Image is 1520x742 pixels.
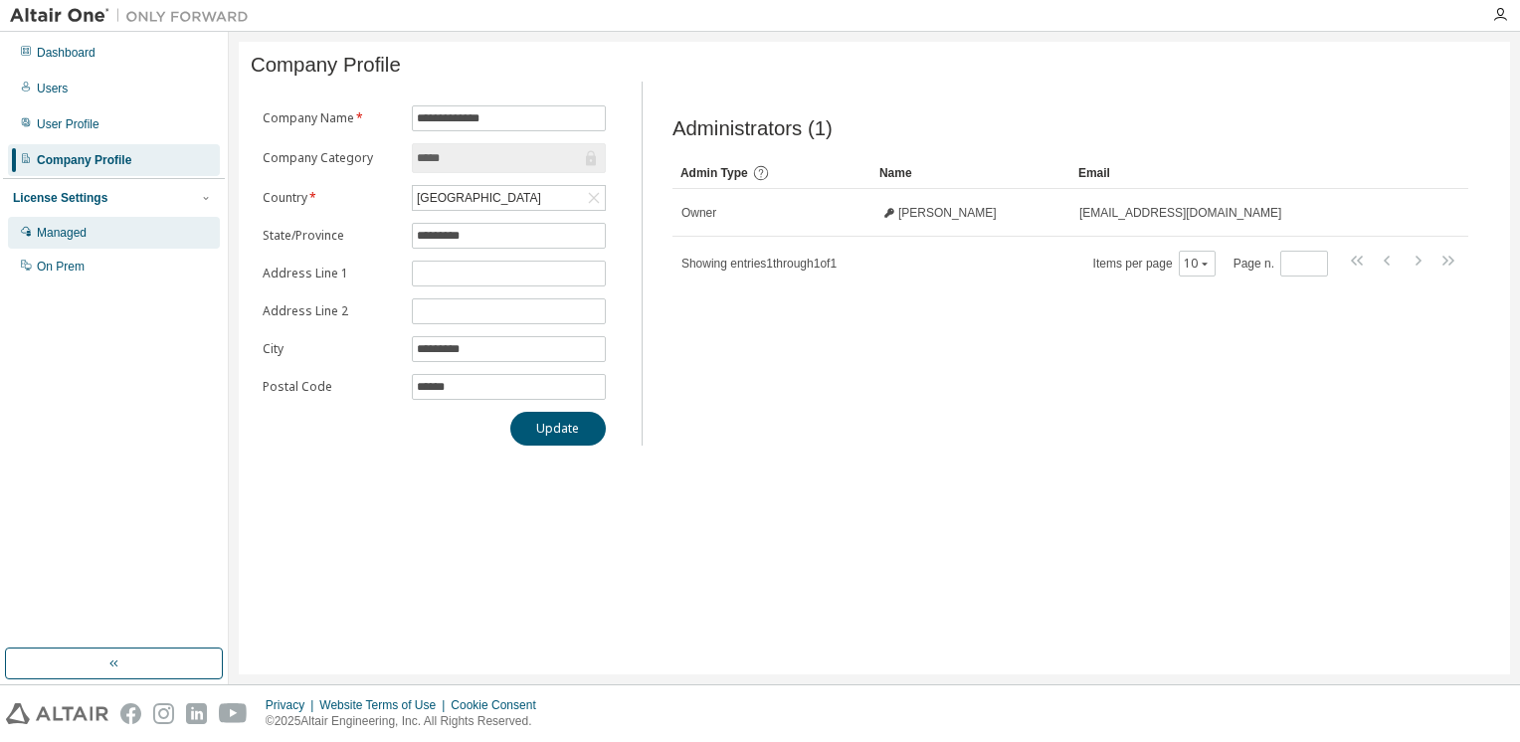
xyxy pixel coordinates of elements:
[266,697,319,713] div: Privacy
[1078,157,1413,189] div: Email
[251,54,401,77] span: Company Profile
[13,190,107,206] div: License Settings
[37,81,68,96] div: Users
[414,187,544,209] div: [GEOGRAPHIC_DATA]
[1184,256,1211,272] button: 10
[219,703,248,724] img: youtube.svg
[898,205,997,221] span: [PERSON_NAME]
[510,412,606,446] button: Update
[680,166,748,180] span: Admin Type
[10,6,259,26] img: Altair One
[263,266,400,281] label: Address Line 1
[1093,251,1216,277] span: Items per page
[120,703,141,724] img: facebook.svg
[266,713,548,730] p: © 2025 Altair Engineering, Inc. All Rights Reserved.
[413,186,605,210] div: [GEOGRAPHIC_DATA]
[263,341,400,357] label: City
[451,697,547,713] div: Cookie Consent
[263,228,400,244] label: State/Province
[37,45,95,61] div: Dashboard
[153,703,174,724] img: instagram.svg
[37,225,87,241] div: Managed
[879,157,1062,189] div: Name
[263,110,400,126] label: Company Name
[263,303,400,319] label: Address Line 2
[263,190,400,206] label: Country
[37,259,85,275] div: On Prem
[319,697,451,713] div: Website Terms of Use
[263,379,400,395] label: Postal Code
[1079,205,1281,221] span: [EMAIL_ADDRESS][DOMAIN_NAME]
[263,150,400,166] label: Company Category
[681,205,716,221] span: Owner
[37,116,99,132] div: User Profile
[186,703,207,724] img: linkedin.svg
[672,117,833,140] span: Administrators (1)
[681,257,837,271] span: Showing entries 1 through 1 of 1
[37,152,131,168] div: Company Profile
[6,703,108,724] img: altair_logo.svg
[1234,251,1328,277] span: Page n.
